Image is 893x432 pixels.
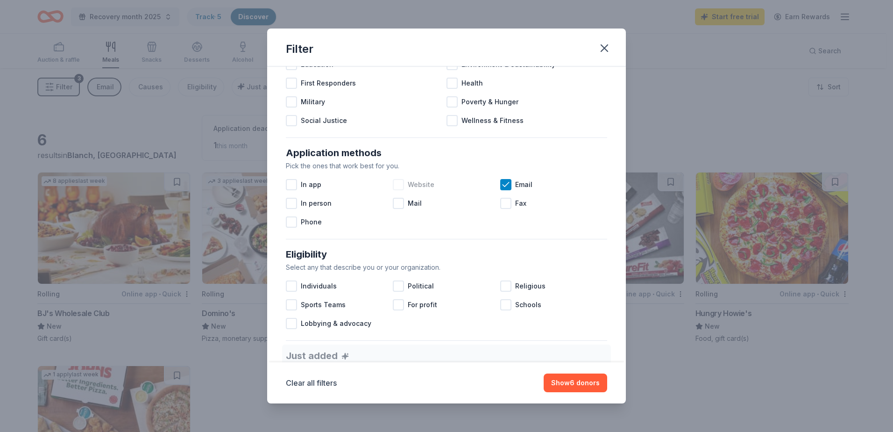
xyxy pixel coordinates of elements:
div: Application methods [286,145,607,160]
span: Individuals [301,281,337,292]
span: Political [408,281,434,292]
span: For profit [408,299,437,310]
span: Schools [515,299,541,310]
span: In person [301,198,332,209]
div: Select any that describe you or your organization. [286,262,607,273]
span: Email [515,179,532,190]
button: Show6 donors [544,374,607,392]
span: Lobbying & advocacy [301,318,371,329]
span: Health [461,78,483,89]
div: Pick the ones that work best for you. [286,160,607,172]
span: First Responders [301,78,356,89]
div: Eligibility [286,247,607,262]
span: Phone [301,216,322,228]
span: In app [301,179,321,190]
span: Military [301,96,325,108]
span: Fax [515,198,526,209]
div: Filter [286,42,313,57]
span: Wellness & Fitness [461,115,524,126]
span: Social Justice [301,115,347,126]
span: Poverty & Hunger [461,96,518,108]
span: Website [408,179,434,190]
span: Mail [408,198,422,209]
button: Clear all filters [286,377,337,389]
span: Religious [515,281,546,292]
span: Sports Teams [301,299,346,310]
